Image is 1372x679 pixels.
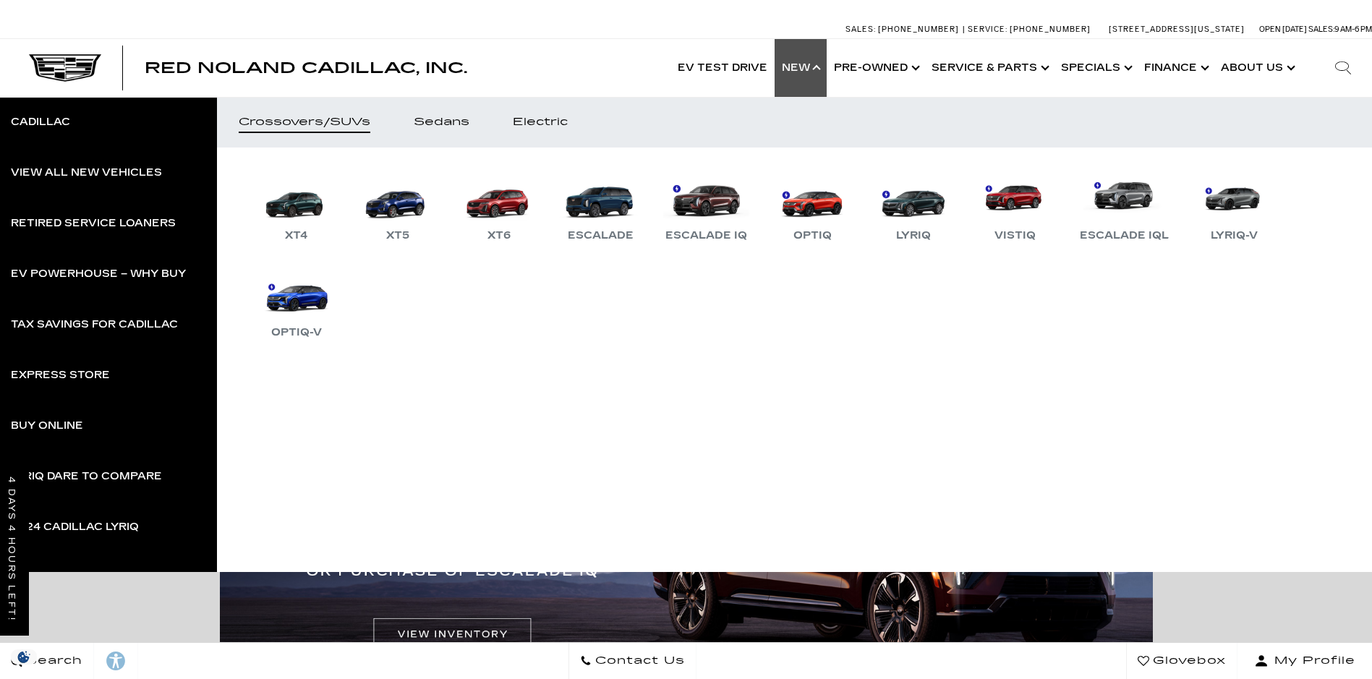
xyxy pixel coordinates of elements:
div: View All New Vehicles [11,168,162,178]
a: [STREET_ADDRESS][US_STATE] [1109,25,1245,34]
a: Escalade [557,169,644,244]
div: Cadillac [11,117,70,127]
span: Search [22,651,82,671]
span: Open [DATE] [1259,25,1307,34]
span: [PHONE_NUMBER] [1010,25,1091,34]
div: Escalade IQL [1073,227,1176,244]
span: Contact Us [592,651,685,671]
a: Contact Us [568,643,696,679]
a: About Us [1214,39,1300,97]
a: XT5 [354,169,441,244]
div: 2024 Cadillac LYRIQ [11,522,139,532]
a: Escalade IQL [1073,169,1176,244]
div: Escalade IQ [658,227,754,244]
div: Electric [513,117,568,127]
span: Sales: [1308,25,1334,34]
div: LYRIQ [889,227,938,244]
img: Cadillac Dark Logo with Cadillac White Text [29,54,101,82]
div: LYRIQ-V [1203,227,1265,244]
a: Glovebox [1126,643,1237,679]
div: Express Store [11,370,110,380]
div: XT4 [278,227,315,244]
div: OPTIQ-V [264,324,329,341]
a: Specials [1054,39,1137,97]
section: Click to Open Cookie Consent Modal [7,649,41,665]
a: EV Test Drive [670,39,775,97]
a: LYRIQ [870,169,957,244]
div: Retired Service Loaners [11,218,176,229]
a: OPTIQ-V [253,266,340,341]
a: XT6 [456,169,542,244]
div: Buy Online [11,421,83,431]
a: New [775,39,827,97]
a: Escalade IQ [658,169,754,244]
a: XT4 [253,169,340,244]
div: EV Powerhouse – Why Buy [11,269,186,279]
a: Service & Parts [924,39,1054,97]
div: Tax Savings for Cadillac [11,320,178,330]
a: Crossovers/SUVs [217,97,392,148]
a: Sales: [PHONE_NUMBER] [845,25,963,33]
a: LYRIQ-V [1190,169,1277,244]
span: Service: [968,25,1007,34]
a: OPTIQ [769,169,856,244]
a: Red Noland Cadillac, Inc. [145,61,467,75]
div: OPTIQ [786,227,839,244]
div: Escalade [561,227,641,244]
span: Sales: [845,25,876,34]
span: [PHONE_NUMBER] [878,25,959,34]
div: XT6 [480,227,518,244]
span: Red Noland Cadillac, Inc. [145,59,467,77]
a: Electric [491,97,589,148]
div: Crossovers/SUVs [239,117,370,127]
div: Sedans [414,117,469,127]
div: VISTIQ [987,227,1043,244]
a: VISTIQ [971,169,1058,244]
button: Open user profile menu [1237,643,1372,679]
a: Sedans [392,97,491,148]
a: Service: [PHONE_NUMBER] [963,25,1094,33]
div: XT5 [379,227,417,244]
span: 9 AM-6 PM [1334,25,1372,34]
a: Pre-Owned [827,39,924,97]
span: Glovebox [1149,651,1226,671]
span: My Profile [1269,651,1355,671]
img: Opt-Out Icon [7,649,41,665]
div: LYRIQ Dare to Compare [11,471,162,482]
a: Finance [1137,39,1214,97]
